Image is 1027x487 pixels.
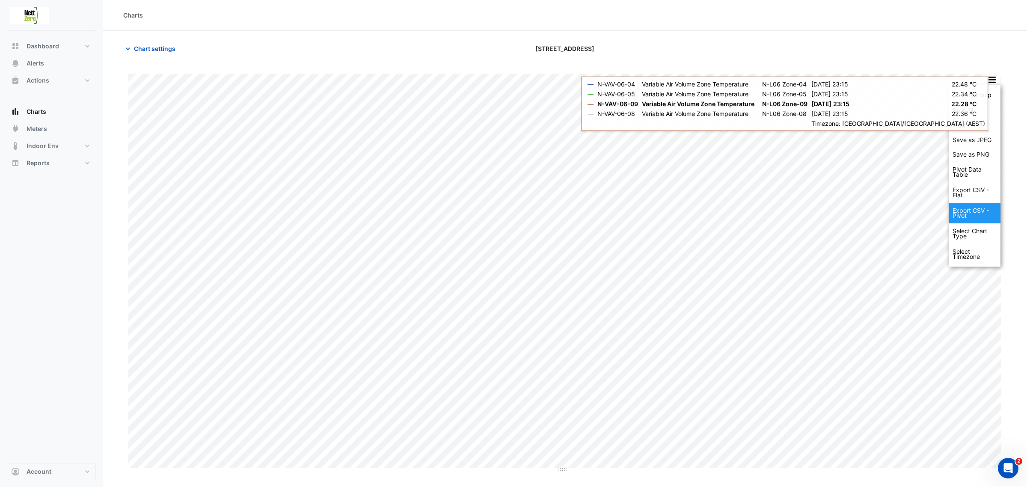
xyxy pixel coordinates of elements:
[123,41,181,56] button: Chart settings
[11,142,20,150] app-icon: Indoor Env
[983,74,1000,85] button: More Options
[949,147,1000,162] div: Save as PNG
[949,223,1000,244] div: Select Chart Type
[11,107,20,116] app-icon: Charts
[7,137,96,154] button: Indoor Env
[949,103,1000,118] div: Each data series displayed its own chart, except alerts which are shown on top of non binary data...
[27,76,49,85] span: Actions
[11,159,20,167] app-icon: Reports
[11,59,20,68] app-icon: Alerts
[7,103,96,120] button: Charts
[7,38,96,55] button: Dashboard
[7,120,96,137] button: Meters
[949,133,1000,147] div: Save as JPEG
[998,458,1018,478] iframe: Intercom live chat
[949,162,1000,182] div: Pivot Data Table
[27,59,44,68] span: Alerts
[27,159,50,167] span: Reports
[949,87,1000,103] div: Data series of the same equipment displayed on the same chart, except for binary data
[11,125,20,133] app-icon: Meters
[11,76,20,85] app-icon: Actions
[7,154,96,172] button: Reports
[949,182,1000,203] div: Export CSV - Flat
[1015,458,1022,465] span: 2
[134,44,175,53] span: Chart settings
[949,244,1000,264] div: Select Timezone
[27,107,46,116] span: Charts
[949,118,1000,133] div: Print
[949,203,1000,223] div: Export CSV - Pivot
[27,467,51,476] span: Account
[123,11,143,20] div: Charts
[11,42,20,50] app-icon: Dashboard
[7,463,96,480] button: Account
[7,72,96,89] button: Actions
[7,55,96,72] button: Alerts
[10,7,49,24] img: Company Logo
[535,44,594,53] span: [STREET_ADDRESS]
[27,142,59,150] span: Indoor Env
[27,125,47,133] span: Meters
[27,42,59,50] span: Dashboard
